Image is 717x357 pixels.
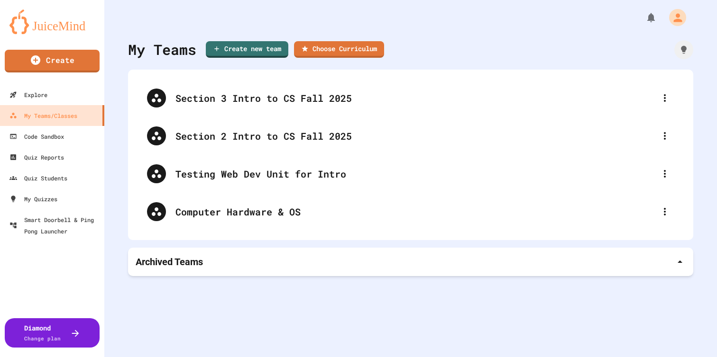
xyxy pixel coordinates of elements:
div: My Teams/Classes [9,110,77,121]
a: Create new team [206,41,288,58]
div: Explore [9,89,47,100]
div: My Teams [128,39,196,60]
div: My Quizzes [9,193,57,205]
div: Testing Web Dev Unit for Intro [175,167,655,181]
div: Computer Hardware & OS [175,205,655,219]
div: Testing Web Dev Unit for Intro [138,155,684,193]
div: Computer Hardware & OS [138,193,684,231]
div: My Notifications [628,9,659,26]
div: Quiz Reports [9,152,64,163]
div: Section 3 Intro to CS Fall 2025 [138,79,684,117]
iframe: chat widget [677,319,708,348]
iframe: chat widget [638,278,708,318]
span: Change plan [24,335,61,342]
div: My Account [659,7,689,28]
div: Smart Doorbell & Ping Pong Launcher [9,214,101,237]
div: Diamond [24,323,61,343]
div: Section 3 Intro to CS Fall 2025 [175,91,655,105]
p: Archived Teams [136,255,203,268]
div: How it works [674,40,693,59]
div: Section 2 Intro to CS Fall 2025 [175,129,655,143]
div: Section 2 Intro to CS Fall 2025 [138,117,684,155]
div: Quiz Students [9,172,67,184]
a: Choose Curriculum [294,41,384,58]
div: Code Sandbox [9,131,64,142]
button: DiamondChange plan [5,318,100,348]
a: Create [5,50,100,72]
img: logo-orange.svg [9,9,95,34]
